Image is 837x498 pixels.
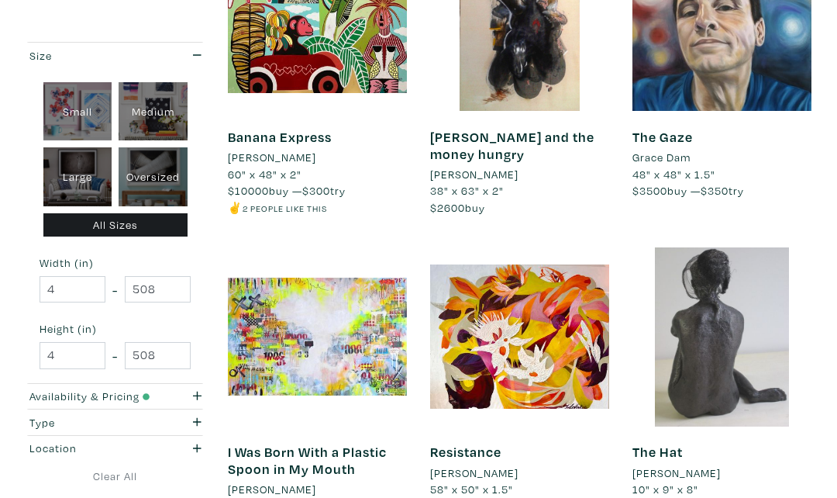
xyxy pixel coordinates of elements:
[43,213,188,237] div: All Sizes
[430,128,594,163] a: [PERSON_NAME] and the money hungry
[228,149,407,166] a: [PERSON_NAME]
[228,443,387,478] a: I Was Born With a Plastic Spoon in My Mouth
[228,481,407,498] a: [PERSON_NAME]
[632,149,811,166] a: Grace Dam
[228,149,316,166] li: [PERSON_NAME]
[430,443,501,461] a: Resistance
[43,147,112,206] div: Large
[430,465,609,482] a: [PERSON_NAME]
[29,440,153,457] div: Location
[29,47,153,64] div: Size
[701,183,728,198] span: $350
[430,465,518,482] li: [PERSON_NAME]
[40,323,191,334] small: Height (in)
[430,166,518,183] li: [PERSON_NAME]
[430,166,609,183] a: [PERSON_NAME]
[430,482,513,496] span: 58" x 50" x 1.5"
[632,465,721,482] li: [PERSON_NAME]
[29,414,153,431] div: Type
[26,410,205,435] button: Type
[228,167,301,182] span: 60" x 48" x 2"
[29,388,153,405] div: Availability & Pricing
[26,436,205,462] button: Location
[228,128,332,146] a: Banana Express
[632,482,698,496] span: 10" x 9" x 8"
[228,481,316,498] li: [PERSON_NAME]
[243,202,327,214] small: 2 people like this
[43,82,112,141] div: Small
[228,199,407,216] li: ✌️
[112,345,118,366] span: -
[632,465,811,482] a: [PERSON_NAME]
[26,43,205,68] button: Size
[632,443,683,461] a: The Hat
[632,149,691,166] li: Grace Dam
[302,183,330,198] span: $300
[119,82,188,141] div: Medium
[26,468,205,485] a: Clear All
[112,279,118,300] span: -
[228,183,346,198] span: buy — try
[430,183,504,198] span: 38" x 63" x 2"
[228,183,269,198] span: $10000
[430,200,485,215] span: buy
[632,128,693,146] a: The Gaze
[119,147,188,206] div: Oversized
[26,384,205,410] button: Availability & Pricing
[632,183,667,198] span: $3500
[40,258,191,268] small: Width (in)
[632,183,744,198] span: buy — try
[632,167,715,182] span: 48" x 48" x 1.5"
[430,200,465,215] span: $2600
